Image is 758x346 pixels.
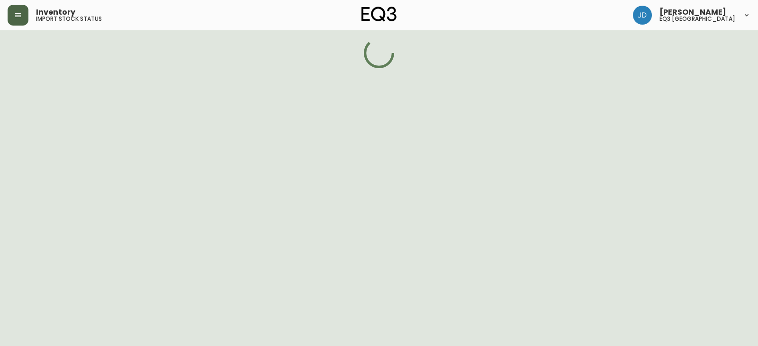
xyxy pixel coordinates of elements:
h5: import stock status [36,16,102,22]
h5: eq3 [GEOGRAPHIC_DATA] [659,16,735,22]
span: Inventory [36,9,75,16]
span: [PERSON_NAME] [659,9,726,16]
img: logo [361,7,397,22]
img: 7c567ac048721f22e158fd313f7f0981 [633,6,652,25]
